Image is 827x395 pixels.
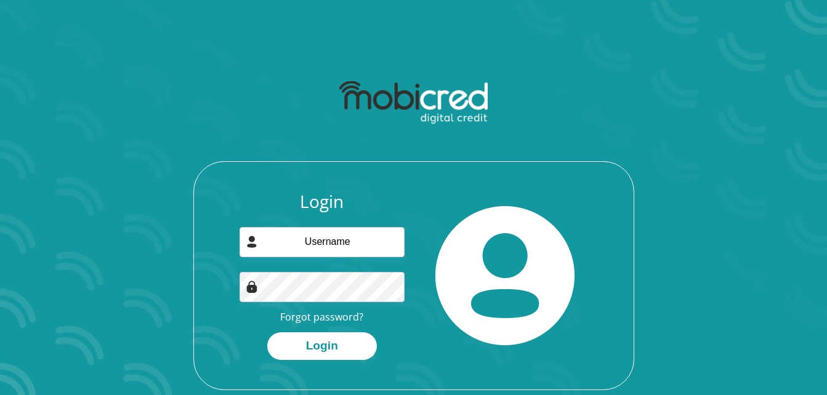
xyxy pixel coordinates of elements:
[246,281,258,293] img: Image
[280,310,363,324] a: Forgot password?
[267,332,377,360] button: Login
[240,227,405,257] input: Username
[339,81,488,124] img: mobicred logo
[240,191,405,212] h3: Login
[246,236,258,248] img: user-icon image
